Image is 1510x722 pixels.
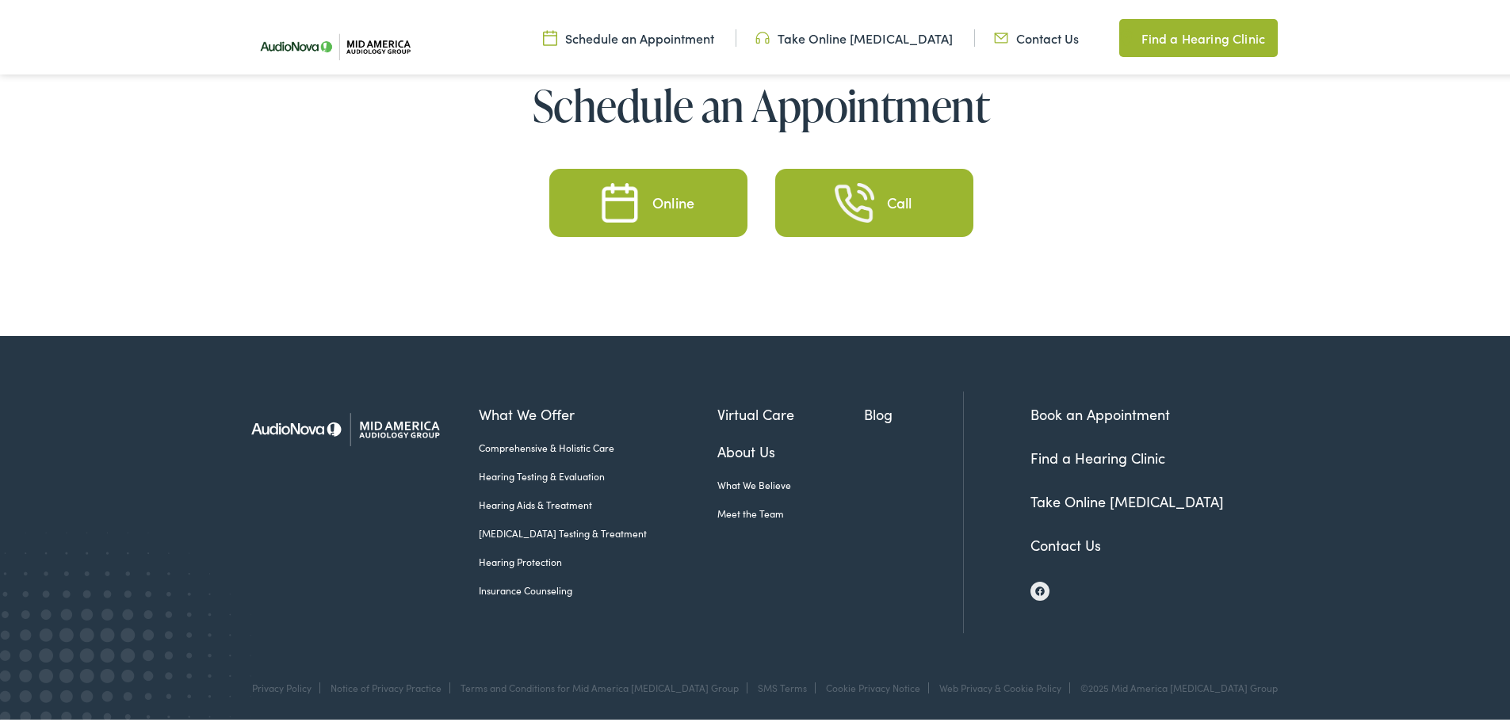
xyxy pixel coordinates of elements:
img: Facebook icon, indicating the presence of the site or brand on the social media platform. [1035,583,1045,593]
a: Book an Appointment [1030,401,1170,421]
a: Notice of Privacy Practice [331,678,442,691]
a: Terms and Conditions for Mid America [MEDICAL_DATA] Group [461,678,739,691]
a: Take Online [MEDICAL_DATA] [755,26,953,44]
a: SMS Terms [758,678,807,691]
a: Insurance Counseling [479,580,717,594]
a: Comprehensive & Holistic Care [479,437,717,452]
a: Meet the Team [717,503,865,518]
img: Schedule an Appointment [600,180,640,220]
div: Call [887,193,912,207]
img: Mid America Audiology Group [238,388,452,464]
a: Privacy Policy [252,678,312,691]
div: Online [652,193,694,207]
a: Take an Online Hearing Test Call [775,166,973,234]
a: Contact Us [1030,532,1101,552]
a: Schedule an Appointment [543,26,714,44]
a: Schedule an Appointment Online [549,166,747,234]
img: utility icon [1119,25,1133,44]
a: Cookie Privacy Notice [826,678,920,691]
a: Find a Hearing Clinic [1030,445,1165,464]
img: utility icon [755,26,770,44]
a: Blog [864,400,963,422]
a: [MEDICAL_DATA] Testing & Treatment [479,523,717,537]
div: ©2025 Mid America [MEDICAL_DATA] Group [1072,679,1278,690]
a: Hearing Protection [479,552,717,566]
a: Web Privacy & Cookie Policy [939,678,1061,691]
a: Take Online [MEDICAL_DATA] [1030,488,1224,508]
a: Find a Hearing Clinic [1119,16,1278,54]
img: utility icon [543,26,557,44]
a: Hearing Aids & Treatment [479,495,717,509]
a: Hearing Testing & Evaluation [479,466,717,480]
a: Contact Us [994,26,1079,44]
img: Take an Online Hearing Test [835,180,874,220]
img: utility icon [994,26,1008,44]
a: What We Offer [479,400,717,422]
a: What We Believe [717,475,865,489]
a: Virtual Care [717,400,865,422]
a: About Us [717,437,865,459]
